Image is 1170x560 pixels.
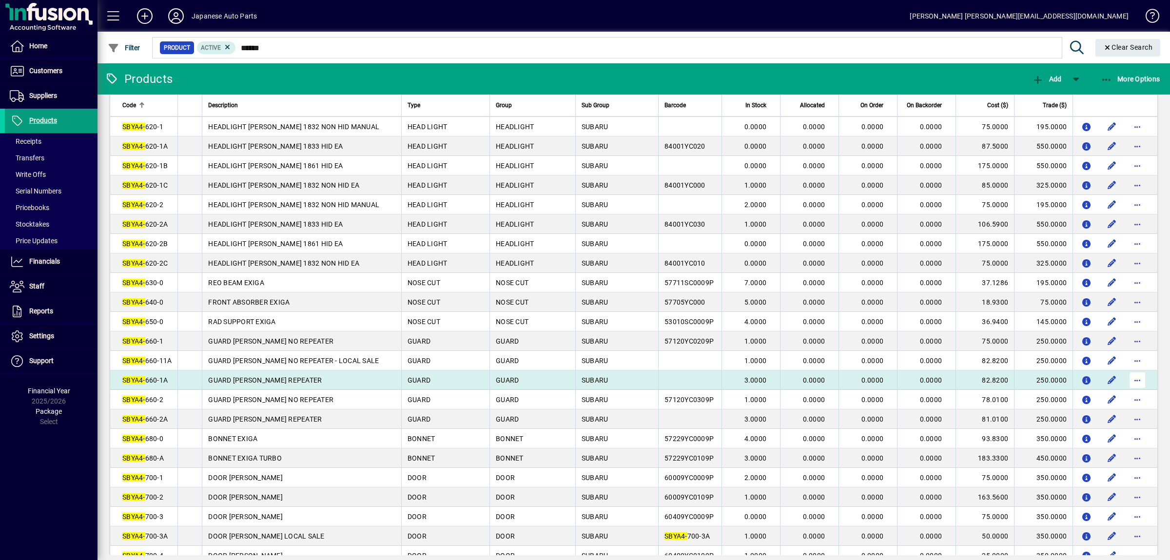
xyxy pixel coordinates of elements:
[1104,255,1120,271] button: Edit
[744,142,767,150] span: 0.0000
[1014,253,1072,273] td: 325.0000
[122,337,145,345] em: SBYA4-
[1130,177,1145,193] button: More options
[582,142,608,150] span: SUBARU
[786,100,834,111] div: Allocated
[1014,273,1072,292] td: 195.0000
[1104,509,1120,524] button: Edit
[5,250,97,274] a: Financials
[208,357,379,365] span: GUARD [PERSON_NAME] NO REPEATER - LOCAL SALE
[1101,75,1160,83] span: More Options
[1104,314,1120,329] button: Edit
[582,279,608,287] span: SUBARU
[1014,390,1072,409] td: 250.0000
[1104,158,1120,174] button: Edit
[122,123,145,131] em: SBYA4-
[1095,39,1161,57] button: Clear
[122,376,145,384] em: SBYA4-
[1130,119,1145,135] button: More options
[920,201,942,209] span: 0.0000
[955,175,1014,195] td: 85.0000
[122,162,145,170] em: SBYA4-
[496,201,534,209] span: HEADLIGHT
[122,376,168,384] span: 660-1A
[664,100,716,111] div: Barcode
[1130,333,1145,349] button: More options
[955,390,1014,409] td: 78.0100
[664,279,714,287] span: 57711SC0009P
[496,100,512,111] span: Group
[208,279,264,287] span: REO BEAM EXIGA
[803,318,825,326] span: 0.0000
[10,220,49,228] span: Stocktakes
[803,376,825,384] span: 0.0000
[1138,2,1158,34] a: Knowledge Base
[1014,175,1072,195] td: 325.0000
[744,181,767,189] span: 1.0000
[408,123,448,131] span: HEAD LIGHT
[5,59,97,83] a: Customers
[5,274,97,299] a: Staff
[582,100,609,111] span: Sub Group
[861,181,884,189] span: 0.0000
[5,150,97,166] a: Transfers
[582,318,608,326] span: SUBARU
[1130,236,1145,251] button: More options
[861,201,884,209] span: 0.0000
[408,162,448,170] span: HEAD LIGHT
[861,220,884,228] span: 0.0000
[1098,70,1163,88] button: More Options
[1130,294,1145,310] button: More options
[910,8,1129,24] div: [PERSON_NAME] [PERSON_NAME][EMAIL_ADDRESS][DOMAIN_NAME]
[920,123,942,131] span: 0.0000
[122,100,172,111] div: Code
[582,181,608,189] span: SUBARU
[408,357,430,365] span: GUARD
[1130,216,1145,232] button: More options
[496,318,528,326] span: NOSE CUT
[1043,100,1067,111] span: Trade ($)
[408,142,448,150] span: HEAD LIGHT
[208,259,359,267] span: HEADLIGHT [PERSON_NAME] 1832 NON HID EA
[861,259,884,267] span: 0.0000
[1104,177,1120,193] button: Edit
[408,396,430,404] span: GUARD
[1130,138,1145,154] button: More options
[582,220,608,228] span: SUBARU
[164,43,190,53] span: Product
[208,181,359,189] span: HEADLIGHT [PERSON_NAME] 1832 NON HID EA
[1104,333,1120,349] button: Edit
[208,201,379,209] span: HEADLIGHT [PERSON_NAME] 1832 NON HID MANUAL
[496,279,528,287] span: NOSE CUT
[920,337,942,345] span: 0.0000
[582,162,608,170] span: SUBARU
[408,201,448,209] span: HEAD LIGHT
[29,282,44,290] span: Staff
[744,376,767,384] span: 3.0000
[1014,117,1072,136] td: 195.0000
[907,100,942,111] span: On Backorder
[208,337,333,345] span: GUARD [PERSON_NAME] NO REPEATER
[1014,214,1072,234] td: 550.0000
[5,299,97,324] a: Reports
[29,67,62,75] span: Customers
[582,123,608,131] span: SUBARU
[1104,236,1120,251] button: Edit
[955,234,1014,253] td: 175.0000
[5,216,97,232] a: Stocktakes
[122,298,163,306] span: 640-0
[122,396,145,404] em: SBYA4-
[122,201,163,209] span: 620-2
[1130,392,1145,407] button: More options
[408,100,484,111] div: Type
[496,123,534,131] span: HEADLIGHT
[208,100,238,111] span: Description
[122,279,163,287] span: 630-0
[122,123,163,131] span: 620-1
[1014,234,1072,253] td: 550.0000
[1130,372,1145,388] button: More options
[803,181,825,189] span: 0.0000
[664,142,705,150] span: 84001YC020
[1032,75,1061,83] span: Add
[5,349,97,373] a: Support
